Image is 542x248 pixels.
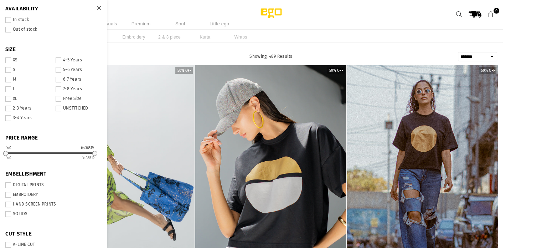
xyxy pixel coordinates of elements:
[5,96,51,102] label: XL
[327,67,345,74] label: 50% off
[5,242,102,248] label: A-LINE CUT
[82,156,94,160] ins: 36519
[5,17,102,23] label: In stock
[5,202,102,207] label: HAND SCREEN PRINTS
[5,57,51,63] label: XS
[485,8,497,21] a: 0
[5,67,51,73] label: S
[5,211,102,217] label: SOLIDS
[56,57,102,63] label: 4-5 Years
[116,31,152,43] li: Embroidery
[202,18,237,30] li: Little ego
[5,146,12,150] div: ₨0
[175,67,193,74] label: 50% off
[5,182,102,188] label: DIGITAL PRINTS
[249,54,292,59] span: Showing: 489 Results
[5,46,102,53] span: SIZE
[162,18,198,30] li: Soul
[123,18,159,30] li: Premium
[187,31,223,43] li: Kurta
[5,77,51,82] label: M
[5,171,102,178] span: EMBELLISHMENT
[241,7,301,21] img: Ego
[453,8,465,21] a: Search
[5,115,51,121] label: 3-4 Years
[5,231,102,238] span: CUT STYLE
[56,77,102,82] label: 6-7 Years
[152,31,187,43] li: 2 & 3 piece
[5,192,102,198] label: EMBROIDERY
[5,156,12,160] ins: 0
[5,5,102,12] span: Availability
[223,31,259,43] li: Wraps
[56,96,102,102] label: Free Size
[56,67,102,73] label: 5-6 Years
[479,67,496,74] label: 50% off
[5,86,51,92] label: L
[45,40,497,47] h1: READY TO WEAR
[494,8,499,14] span: 0
[5,27,102,32] label: Out of stock
[56,106,102,111] label: UNSTITCHED
[56,86,102,92] label: 7-8 Years
[81,146,94,150] div: ₨36519
[5,135,102,142] span: PRICE RANGE
[5,106,51,111] label: 2-3 Years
